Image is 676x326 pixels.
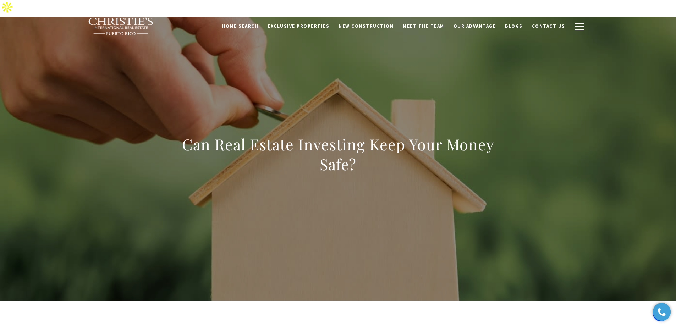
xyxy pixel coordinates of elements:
[268,23,329,29] span: Exclusive Properties
[505,23,523,29] span: Blogs
[449,20,501,33] a: Our Advantage
[454,23,496,29] span: Our Advantage
[398,20,449,33] a: Meet the Team
[532,23,565,29] span: Contact Us
[88,17,154,36] img: Christie's International Real Estate black text logo
[570,16,588,37] button: button
[218,20,263,33] a: Home Search
[500,20,527,33] a: Blogs
[334,20,398,33] a: New Construction
[182,134,495,174] h1: Can Real Estate Investing Keep Your Money Safe?
[339,23,394,29] span: New Construction
[263,20,334,33] a: Exclusive Properties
